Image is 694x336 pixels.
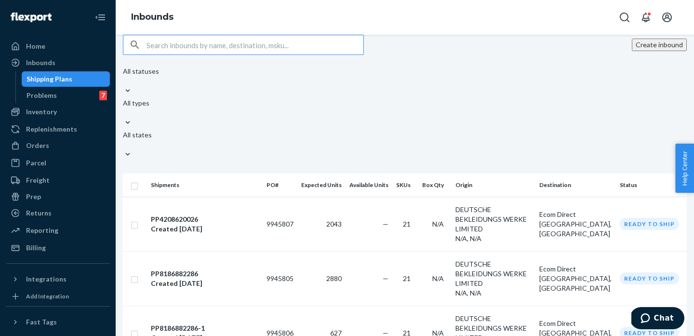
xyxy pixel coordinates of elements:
[539,274,612,292] span: [GEOGRAPHIC_DATA], [GEOGRAPHIC_DATA]
[6,223,110,238] a: Reporting
[26,141,49,150] div: Orders
[22,71,110,87] a: Shipping Plans
[6,121,110,137] a: Replenishments
[26,226,58,235] div: Reporting
[26,274,67,284] div: Integrations
[455,289,481,297] span: N/A, N/A
[151,269,259,279] div: PP8186882286
[675,144,694,193] button: Help Center
[6,205,110,221] a: Returns
[455,259,532,288] div: DEUTSCHE BEKLEIDUNGS WERKE LIMITED
[297,174,346,197] th: Expected Units
[539,220,612,238] span: [GEOGRAPHIC_DATA], [GEOGRAPHIC_DATA]
[123,108,124,118] input: All types
[403,220,411,228] span: 21
[432,220,444,228] span: N/A
[27,91,57,100] div: Problems
[392,174,418,197] th: SKUs
[403,274,411,282] span: 21
[26,192,41,202] div: Prep
[26,317,57,327] div: Fast Tags
[6,155,110,171] a: Parcel
[91,8,110,27] button: Close Navigation
[99,91,107,100] div: 7
[346,174,392,197] th: Available Units
[26,124,77,134] div: Replenishments
[11,13,52,22] img: Flexport logo
[6,173,110,188] a: Freight
[631,307,684,331] iframe: Opens a widget where you can chat to one of our agents
[539,319,612,328] div: Ecom Direct
[26,175,50,185] div: Freight
[455,205,532,234] div: DEUTSCHE BEKLEIDUNGS WERKE LIMITED
[6,291,110,302] a: Add Integration
[620,272,679,284] div: Ready to ship
[263,197,297,251] td: 9945807
[147,174,263,197] th: Shipments
[6,55,110,70] a: Inbounds
[6,240,110,255] a: Billing
[123,67,159,76] div: All statuses
[535,174,616,197] th: Destination
[26,243,46,253] div: Billing
[151,215,259,224] div: PP4208620026
[418,174,452,197] th: Box Qty
[263,251,297,306] td: 9945805
[539,264,612,274] div: Ecom Direct
[6,271,110,287] button: Integrations
[620,218,679,230] div: Ready to ship
[636,8,655,27] button: Open notifications
[27,74,72,84] div: Shipping Plans
[123,140,124,149] input: All states
[26,158,46,168] div: Parcel
[6,314,110,330] button: Fast Tags
[6,39,110,54] a: Home
[616,174,687,197] th: Status
[151,279,259,288] div: Created [DATE]
[123,98,149,108] div: All types
[123,3,181,31] ol: breadcrumbs
[632,39,687,51] button: Create inbound
[452,174,535,197] th: Origin
[26,107,57,117] div: Inventory
[6,138,110,153] a: Orders
[123,130,152,140] div: All states
[147,35,363,54] input: Search inbounds by name, destination, msku...
[151,224,259,234] div: Created [DATE]
[383,220,388,228] span: —
[539,210,612,219] div: Ecom Direct
[123,76,124,86] input: All statuses
[22,88,110,103] a: Problems7
[131,12,173,22] a: Inbounds
[326,220,342,228] span: 2043
[26,58,55,67] div: Inbounds
[151,323,259,333] div: PP8186882286-1
[455,234,481,242] span: N/A, N/A
[6,189,110,204] a: Prep
[383,274,388,282] span: —
[615,8,634,27] button: Open Search Box
[263,174,297,197] th: PO#
[326,274,342,282] span: 2880
[26,41,45,51] div: Home
[26,208,52,218] div: Returns
[6,104,110,120] a: Inventory
[432,274,444,282] span: N/A
[657,8,677,27] button: Open account menu
[26,292,69,300] div: Add Integration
